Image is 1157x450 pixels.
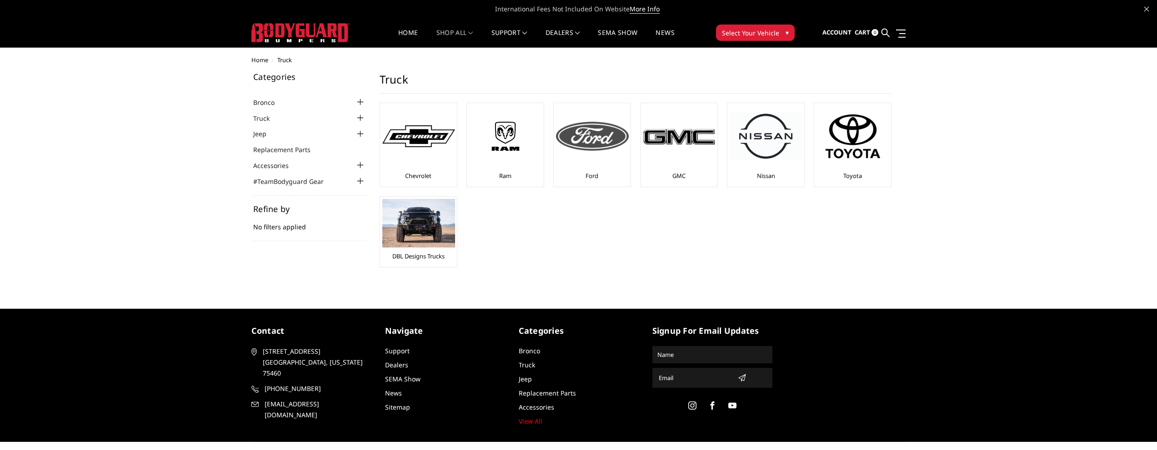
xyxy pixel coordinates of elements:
span: [PHONE_NUMBER] [265,383,370,394]
a: Replacement Parts [253,145,322,154]
a: Ford [586,172,598,180]
a: Truck [519,361,535,369]
a: Cart 0 [855,20,878,45]
span: Truck [277,56,292,64]
span: Account [822,28,851,36]
div: No filters applied [253,205,366,241]
a: Bronco [253,98,286,107]
a: #TeamBodyguard Gear [253,177,335,186]
a: Dealers [546,30,580,47]
a: Truck [253,114,281,123]
a: Support [491,30,527,47]
input: Name [654,347,771,362]
a: Accessories [519,403,554,411]
a: SEMA Show [598,30,637,47]
a: Bronco [519,346,540,355]
img: BODYGUARD BUMPERS [251,23,349,42]
span: Cart [855,28,870,36]
a: Jeep [253,129,278,138]
a: Chevrolet [405,172,431,180]
a: Jeep [519,375,532,383]
h5: Categories [519,325,639,337]
a: Account [822,20,851,45]
h1: Truck [380,73,891,94]
a: Home [251,56,268,64]
iframe: Chat Widget [1112,406,1157,450]
button: Select Your Vehicle [716,25,795,41]
a: Home [398,30,418,47]
a: Dealers [385,361,408,369]
a: GMC [672,172,686,180]
a: News [656,30,674,47]
span: [STREET_ADDRESS] [GEOGRAPHIC_DATA], [US_STATE] 75460 [263,346,368,379]
a: Nissan [757,172,775,180]
span: Select Your Vehicle [722,28,779,38]
a: More Info [630,5,660,14]
a: SEMA Show [385,375,421,383]
a: Ram [499,172,511,180]
a: [EMAIL_ADDRESS][DOMAIN_NAME] [251,399,371,420]
a: DBL Designs Trucks [392,252,445,260]
h5: Categories [253,73,366,81]
a: News [385,389,402,397]
h5: Refine by [253,205,366,213]
a: Sitemap [385,403,410,411]
span: [EMAIL_ADDRESS][DOMAIN_NAME] [265,399,370,420]
a: shop all [436,30,473,47]
a: View All [519,417,542,425]
span: ▾ [786,28,789,37]
a: Toyota [843,172,862,180]
a: Replacement Parts [519,389,576,397]
h5: contact [251,325,371,337]
a: Support [385,346,410,355]
h5: signup for email updates [652,325,772,337]
span: 0 [872,29,878,36]
a: [PHONE_NUMBER] [251,383,371,394]
h5: Navigate [385,325,505,337]
input: Email [655,371,734,385]
a: Accessories [253,161,300,170]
